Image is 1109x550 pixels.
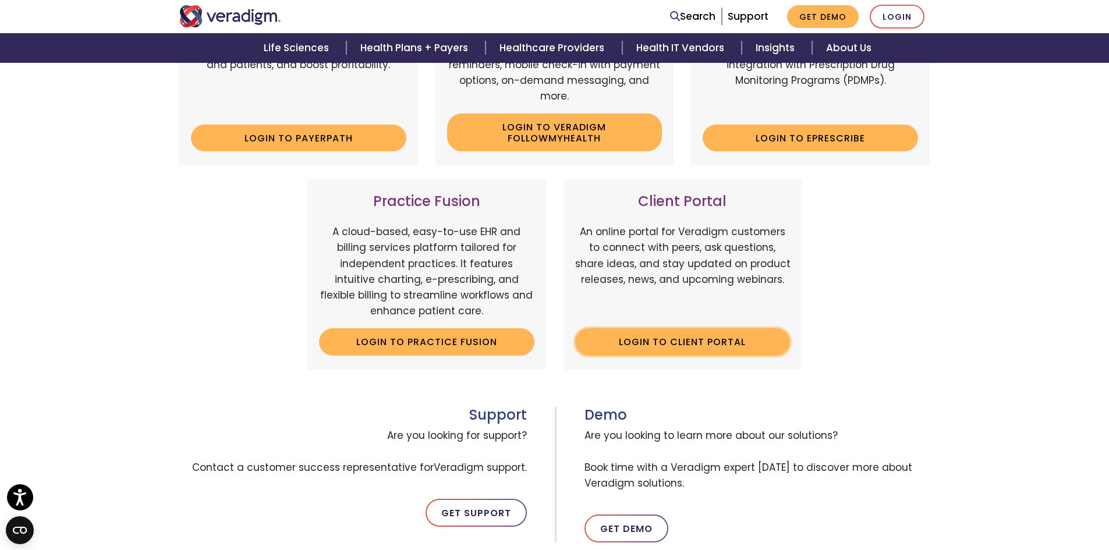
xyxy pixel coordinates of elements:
a: Get Demo [584,514,668,542]
h3: Demo [584,407,930,424]
span: Are you looking to learn more about our solutions? Book time with a Veradigm expert [DATE] to dis... [584,423,930,496]
h3: Client Portal [575,193,791,210]
a: Login to Practice Fusion [319,328,534,355]
a: Login to Client Portal [575,328,791,355]
a: Health Plans + Payers [346,33,486,63]
a: Insights [742,33,812,63]
a: Get Demo [787,5,859,28]
a: Login to Veradigm FollowMyHealth [447,113,662,151]
a: Life Sciences [250,33,346,63]
a: Search [670,9,715,24]
a: Login [870,5,924,29]
p: An online portal for Veradigm customers to connect with peers, ask questions, share ideas, and st... [575,224,791,319]
img: Veradigm logo [179,5,281,27]
span: Are you looking for support? Contact a customer success representative for [179,423,527,480]
a: Healthcare Providers [486,33,622,63]
button: Open CMP widget [6,516,34,544]
a: Support [728,9,768,23]
p: A cloud-based, easy-to-use EHR and billing services platform tailored for independent practices. ... [319,224,534,319]
a: Login to Payerpath [191,125,406,151]
a: Health IT Vendors [622,33,742,63]
span: Veradigm support. [434,460,527,474]
h3: Practice Fusion [319,193,534,210]
a: About Us [812,33,885,63]
iframe: Drift Chat Widget [885,466,1095,536]
a: Get Support [426,499,527,527]
a: Login to ePrescribe [703,125,918,151]
h3: Support [179,407,527,424]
